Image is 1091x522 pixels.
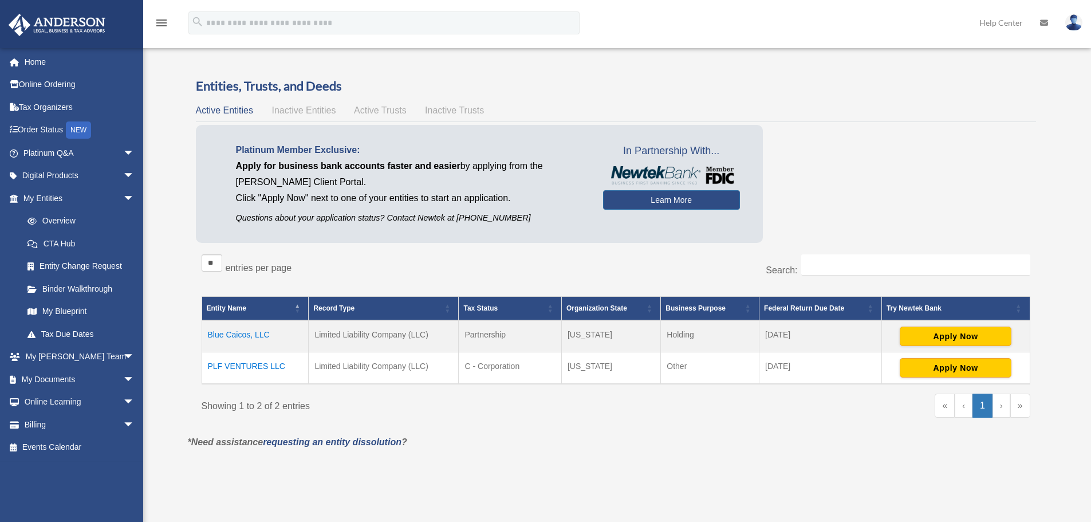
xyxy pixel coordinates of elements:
[900,358,1011,378] button: Apply Now
[271,105,336,115] span: Inactive Entities
[16,232,146,255] a: CTA Hub
[202,352,309,384] td: PLF VENTURES LLC
[561,320,660,352] td: [US_STATE]
[425,105,484,115] span: Inactive Trusts
[188,437,407,447] em: *Need assistance ?
[202,297,309,321] th: Entity Name: Activate to invert sorting
[16,210,140,233] a: Overview
[155,20,168,30] a: menu
[8,73,152,96] a: Online Ordering
[759,297,882,321] th: Federal Return Due Date: Activate to sort
[309,320,459,352] td: Limited Liability Company (LLC)
[16,323,146,346] a: Tax Due Dates
[202,394,608,414] div: Showing 1 to 2 of 2 entries
[16,277,146,300] a: Binder Walkthrough
[766,265,797,275] label: Search:
[566,304,627,312] span: Organization State
[8,368,152,391] a: My Documentsarrow_drop_down
[5,14,109,36] img: Anderson Advisors Platinum Portal
[354,105,407,115] span: Active Trusts
[236,211,586,225] p: Questions about your application status? Contact Newtek at [PHONE_NUMBER]
[123,187,146,210] span: arrow_drop_down
[759,352,882,384] td: [DATE]
[207,304,246,312] span: Entity Name
[955,394,972,418] a: Previous
[900,327,1011,346] button: Apply Now
[263,437,401,447] a: requesting an entity dissolution
[661,297,759,321] th: Business Purpose: Activate to sort
[123,142,146,165] span: arrow_drop_down
[459,297,561,321] th: Tax Status: Activate to sort
[8,391,152,414] a: Online Learningarrow_drop_down
[561,352,660,384] td: [US_STATE]
[665,304,726,312] span: Business Purpose
[972,394,992,418] a: 1
[123,368,146,391] span: arrow_drop_down
[123,346,146,369] span: arrow_drop_down
[8,50,152,73] a: Home
[8,164,152,187] a: Digital Productsarrow_drop_down
[463,304,498,312] span: Tax Status
[123,413,146,437] span: arrow_drop_down
[66,121,91,139] div: NEW
[561,297,660,321] th: Organization State: Activate to sort
[8,436,152,459] a: Events Calendar
[992,394,1010,418] a: Next
[236,190,586,206] p: Click "Apply Now" next to one of your entities to start an application.
[8,187,146,210] a: My Entitiesarrow_drop_down
[8,96,152,119] a: Tax Organizers
[8,119,152,142] a: Order StatusNEW
[16,300,146,323] a: My Blueprint
[459,320,561,352] td: Partnership
[236,161,460,171] span: Apply for business bank accounts faster and easier
[196,105,253,115] span: Active Entities
[196,77,1036,95] h3: Entities, Trusts, and Deeds
[155,16,168,30] i: menu
[759,320,882,352] td: [DATE]
[8,413,152,436] a: Billingarrow_drop_down
[935,394,955,418] a: First
[309,352,459,384] td: Limited Liability Company (LLC)
[459,352,561,384] td: C - Corporation
[313,304,355,312] span: Record Type
[236,142,586,158] p: Platinum Member Exclusive:
[603,190,740,210] a: Learn More
[764,304,844,312] span: Federal Return Due Date
[8,346,152,368] a: My [PERSON_NAME] Teamarrow_drop_down
[309,297,459,321] th: Record Type: Activate to sort
[1065,14,1082,31] img: User Pic
[8,142,152,164] a: Platinum Q&Aarrow_drop_down
[661,352,759,384] td: Other
[887,301,1013,315] div: Try Newtek Bank
[123,164,146,188] span: arrow_drop_down
[609,166,734,185] img: NewtekBankLogoSM.png
[881,297,1030,321] th: Try Newtek Bank : Activate to sort
[603,142,740,160] span: In Partnership With...
[16,255,146,278] a: Entity Change Request
[661,320,759,352] td: Holding
[236,158,586,190] p: by applying from the [PERSON_NAME] Client Portal.
[1010,394,1030,418] a: Last
[226,263,292,273] label: entries per page
[123,391,146,414] span: arrow_drop_down
[191,15,204,28] i: search
[202,320,309,352] td: Blue Caicos, LLC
